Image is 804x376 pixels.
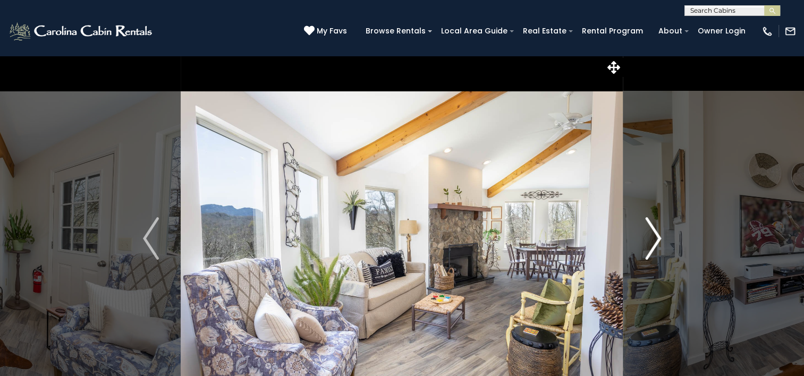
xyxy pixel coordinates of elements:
span: My Favs [317,25,347,37]
img: White-1-2.png [8,21,155,42]
img: arrow [645,217,661,260]
img: phone-regular-white.png [761,25,773,37]
a: About [653,23,688,39]
img: mail-regular-white.png [784,25,796,37]
a: Owner Login [692,23,751,39]
a: Rental Program [577,23,648,39]
a: My Favs [304,25,350,37]
a: Local Area Guide [436,23,513,39]
img: arrow [143,217,159,260]
a: Browse Rentals [360,23,431,39]
a: Real Estate [518,23,572,39]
